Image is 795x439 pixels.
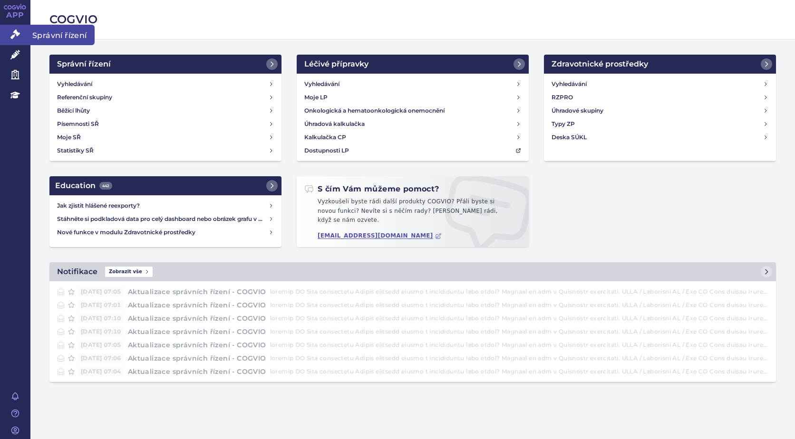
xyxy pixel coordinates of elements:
[301,131,525,144] a: Kalkulačka CP
[124,340,270,350] h4: Aktualizace správních řízení - COGVIO
[57,146,94,155] h4: Statistiky SŘ
[552,133,587,142] h4: Deska SÚKL
[270,340,768,350] p: loremip DO Sita consectetu Adipis elitsedd eiusmo t incididuntu labo etdol? Magnaal en adm v Quis...
[49,11,776,28] h2: COGVIO
[78,314,124,323] span: [DATE] 07:10
[57,228,268,237] h4: Nové funkce v modulu Zdravotnické prostředky
[53,91,278,104] a: Referenční skupiny
[53,212,278,226] a: Stáhněte si podkladová data pro celý dashboard nebo obrázek grafu v COGVIO App modulu Analytics
[270,314,768,323] p: loremip DO Sita consectetu Adipis elitsedd eiusmo t incididuntu labo etdol? Magnaal en adm v Quis...
[49,55,281,74] a: Správní řízení
[304,133,346,142] h4: Kalkulačka CP
[548,91,772,104] a: RZPRO
[57,79,92,89] h4: Vyhledávání
[301,91,525,104] a: Moje LP
[78,327,124,336] span: [DATE] 07:10
[270,353,768,363] p: loremip DO Sita consectetu Adipis elitsedd eiusmo t incididuntu labo etdol? Magnaal en adm v Quis...
[78,300,124,310] span: [DATE] 07:01
[304,93,328,102] h4: Moje LP
[304,106,445,115] h4: Onkologická a hematoonkologická onemocnění
[49,176,281,195] a: Education442
[301,77,525,91] a: Vyhledávání
[53,144,278,157] a: Statistiky SŘ
[78,367,124,376] span: [DATE] 07:04
[304,197,521,229] p: Vyzkoušeli byste rádi další produkty COGVIO? Přáli byste si novou funkci? Nevíte si s něčím rady?...
[301,144,525,157] a: Dostupnosti LP
[318,232,442,239] a: [EMAIL_ADDRESS][DOMAIN_NAME]
[57,106,90,115] h4: Běžící lhůty
[552,58,648,70] h2: Zdravotnické prostředky
[304,79,339,89] h4: Vyhledávání
[304,58,368,70] h2: Léčivé přípravky
[548,117,772,131] a: Typy ZP
[301,117,525,131] a: Úhradová kalkulačka
[548,77,772,91] a: Vyhledávání
[301,104,525,117] a: Onkologická a hematoonkologická onemocnění
[78,287,124,296] span: [DATE] 07:05
[53,104,278,117] a: Běžící lhůty
[270,300,768,310] p: loremip DO Sita consectetu Adipis elitsedd eiusmo t incididuntu labo etdol? Magnaal en adm v Quis...
[304,184,439,194] h2: S čím Vám můžeme pomoct?
[105,267,153,277] span: Zobrazit vše
[99,182,112,190] span: 442
[53,199,278,212] a: Jak zjistit hlášené reexporty?
[270,367,768,376] p: loremip DO Sita consectetu Adipis elitsedd eiusmo t incididuntu labo etdol? Magnaal en adm v Quis...
[297,55,529,74] a: Léčivé přípravky
[57,266,97,277] h2: Notifikace
[53,131,278,144] a: Moje SŘ
[30,25,95,45] span: Správní řízení
[552,106,603,115] h4: Úhradové skupiny
[124,353,270,363] h4: Aktualizace správních řízení - COGVIO
[57,214,268,224] h4: Stáhněte si podkladová data pro celý dashboard nebo obrázek grafu v COGVIO App modulu Analytics
[57,93,112,102] h4: Referenční skupiny
[544,55,776,74] a: Zdravotnické prostředky
[124,300,270,310] h4: Aktualizace správních řízení - COGVIO
[124,314,270,323] h4: Aktualizace správních řízení - COGVIO
[548,104,772,117] a: Úhradové skupiny
[124,287,270,296] h4: Aktualizace správních řízení - COGVIO
[552,79,587,89] h4: Vyhledávání
[78,340,124,350] span: [DATE] 07:05
[552,119,575,129] h4: Typy ZP
[57,201,268,210] h4: Jak zjistit hlášené reexporty?
[57,133,81,142] h4: Moje SŘ
[548,131,772,144] a: Deska SÚKL
[57,119,99,129] h4: Písemnosti SŘ
[270,287,768,296] p: loremip DO Sita consectetu Adipis elitsedd eiusmo t incididuntu labo etdol? Magnaal en adm v Quis...
[53,226,278,239] a: Nové funkce v modulu Zdravotnické prostředky
[304,119,365,129] h4: Úhradová kalkulačka
[124,327,270,336] h4: Aktualizace správních řízení - COGVIO
[124,367,270,376] h4: Aktualizace správních řízení - COGVIO
[49,262,776,281] a: NotifikaceZobrazit vše
[53,117,278,131] a: Písemnosti SŘ
[552,93,573,102] h4: RZPRO
[304,146,349,155] h4: Dostupnosti LP
[55,180,112,191] h2: Education
[57,58,111,70] h2: Správní řízení
[78,353,124,363] span: [DATE] 07:06
[270,327,768,336] p: loremip DO Sita consectetu Adipis elitsedd eiusmo t incididuntu labo etdol? Magnaal en adm v Quis...
[53,77,278,91] a: Vyhledávání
